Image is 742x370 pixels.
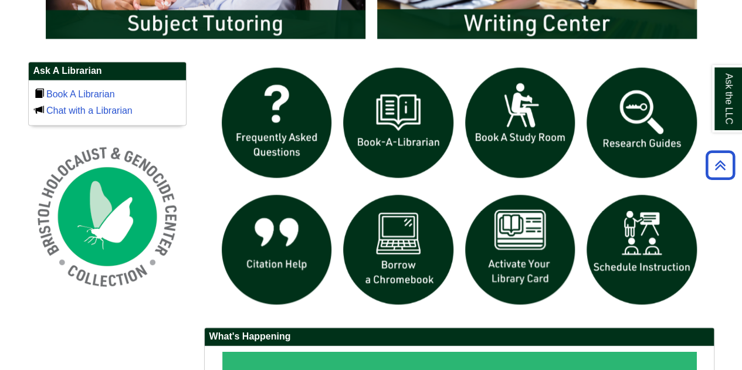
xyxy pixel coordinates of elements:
img: For faculty. Schedule Library Instruction icon links to form. [581,189,703,311]
h2: Ask A Librarian [29,62,186,80]
img: Research Guides icon links to research guides web page [581,62,703,184]
img: book a study room icon links to book a study room web page [459,62,581,184]
img: Borrow a chromebook icon links to the borrow a chromebook web page [337,189,459,311]
a: Chat with a Librarian [46,106,133,116]
img: Holocaust and Genocide Collection [28,137,187,296]
img: frequently asked questions [216,62,338,184]
a: Back to Top [702,157,739,173]
div: slideshow [216,62,703,315]
img: Book a Librarian icon links to book a librarian web page [337,62,459,184]
a: Book A Librarian [46,89,115,99]
h2: What's Happening [205,328,714,346]
img: citation help icon links to citation help guide page [216,189,338,311]
img: activate Library Card icon links to form to activate student ID into library card [459,189,581,311]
